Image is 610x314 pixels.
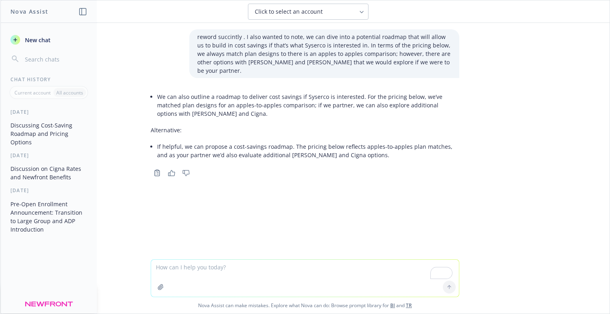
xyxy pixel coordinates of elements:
[255,8,323,16] span: Click to select an account
[406,302,412,309] a: TR
[197,33,451,75] p: reword succintly . I also wanted to note, we can dive into a potential roadmap that will allow us...
[7,33,90,47] button: New chat
[1,152,97,159] div: [DATE]
[390,302,395,309] a: BI
[23,36,51,44] span: New chat
[180,167,192,179] button: Thumbs down
[4,297,606,314] span: Nova Assist can make mistakes. Explore what Nova can do: Browse prompt library for and
[1,109,97,115] div: [DATE]
[157,91,459,119] li: We can also outline a roadmap to deliver cost savings if Syserco is interested. For the pricing b...
[14,89,51,96] p: Current account
[7,197,90,236] button: Pre-Open Enrollment Announcement: Transition to Large Group and ADP Introduction
[1,76,97,83] div: Chat History
[157,141,459,161] li: If helpful, we can propose a cost-savings roadmap. The pricing below reflects apples-to-apples pl...
[151,260,459,297] textarea: To enrich screen reader interactions, please activate Accessibility in Grammarly extension settings
[1,187,97,194] div: [DATE]
[154,169,161,176] svg: Copy to clipboard
[56,89,83,96] p: All accounts
[151,126,459,134] p: Alternative:
[7,119,90,149] button: Discussing Cost-Saving Roadmap and Pricing Options
[23,53,87,65] input: Search chats
[248,4,368,20] button: Click to select an account
[7,162,90,184] button: Discussion on Cigna Rates and Newfront Benefits
[10,7,48,16] h1: Nova Assist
